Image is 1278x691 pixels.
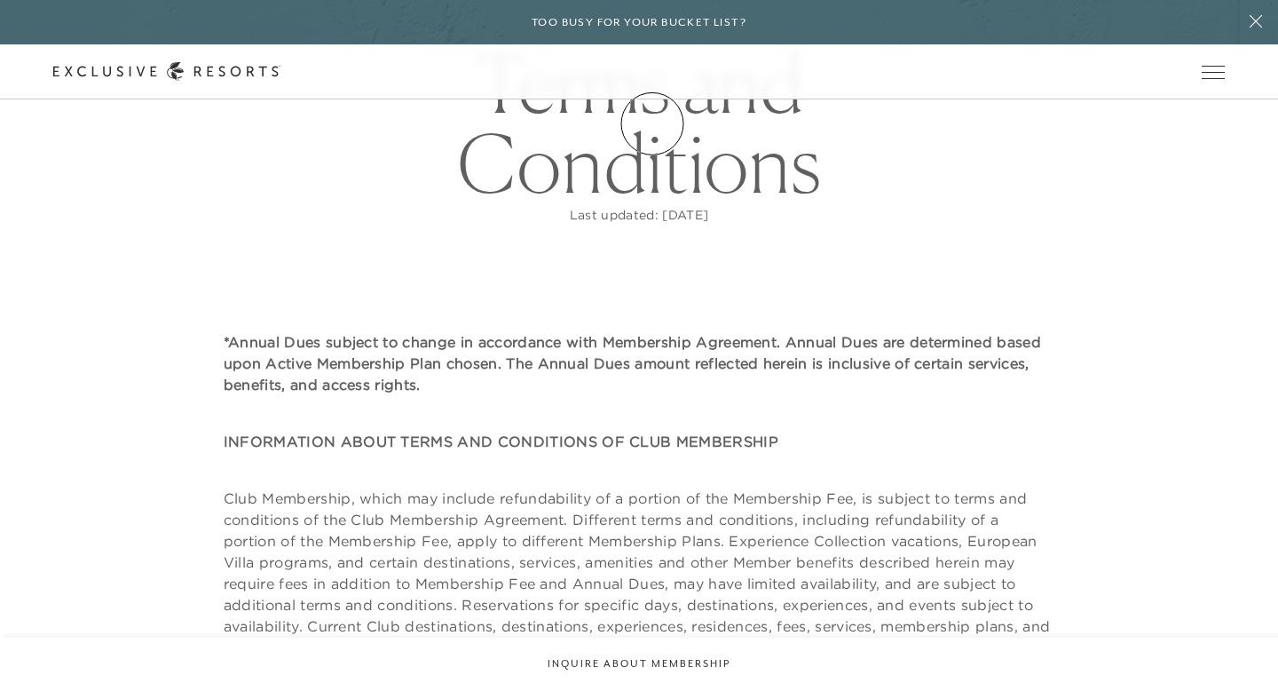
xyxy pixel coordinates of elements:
strong: *Annual Dues subject to change in accordance with Membership Agreement. Annual Dues are determine... [224,333,1041,393]
iframe: Qualified Messenger [1196,609,1278,691]
button: Open navigation [1202,66,1225,78]
h6: Too busy for your bucket list? [532,14,746,31]
span: Last updated: [DATE] [570,207,708,223]
h1: Terms and Conditions [337,44,941,203]
p: Club Membership, which may include refundability of a portion of the Membership Fee, is subject t... [224,488,1055,679]
strong: INFORMATION ABOUT TERMS AND CONDITIONS OF CLUB MEMBERSHIP [224,433,778,450]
